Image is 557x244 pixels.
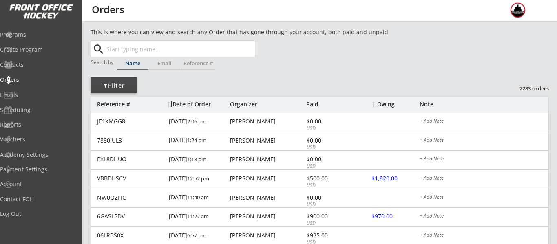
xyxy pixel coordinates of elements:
[169,132,228,150] div: [DATE]
[230,233,304,238] div: [PERSON_NAME]
[187,136,206,144] font: 1:24 pm
[307,220,350,227] div: USD
[307,176,350,181] div: $500.00
[307,125,350,132] div: USD
[307,163,350,170] div: USD
[307,195,350,200] div: $0.00
[92,43,105,56] button: search
[187,213,209,220] font: 11:22 am
[187,193,209,201] font: 11:40 am
[506,85,549,92] div: 2283 orders
[169,170,228,188] div: [DATE]
[187,118,206,125] font: 2:06 pm
[97,138,164,143] div: 7880IUL3
[307,213,350,219] div: $900.00
[169,189,228,207] div: [DATE]
[97,119,164,124] div: JE1XMGG8
[307,233,350,238] div: $935.00
[372,101,419,107] div: Owing
[97,233,164,238] div: 06LRBS0X
[169,113,228,131] div: [DATE]
[230,156,304,162] div: [PERSON_NAME]
[230,176,304,181] div: [PERSON_NAME]
[420,195,548,201] div: + Add Note
[307,201,350,208] div: USD
[97,213,164,219] div: 6GASL5DV
[307,138,350,143] div: $0.00
[230,101,304,107] div: Organizer
[306,101,350,107] div: Paid
[420,176,548,182] div: + Add Note
[169,151,228,169] div: [DATE]
[105,41,255,57] input: Start typing name...
[230,138,304,143] div: [PERSON_NAME]
[181,61,215,66] div: Reference #
[307,119,350,124] div: $0.00
[117,61,148,66] div: Name
[371,176,419,181] div: $1,820.00
[187,156,206,163] font: 1:18 pm
[97,176,164,181] div: VBBDHSCV
[149,61,180,66] div: Email
[420,138,548,144] div: + Add Note
[169,208,228,226] div: [DATE]
[91,59,114,65] div: Search by
[97,101,164,107] div: Reference #
[420,156,548,163] div: + Add Note
[97,195,164,200] div: NW0OZFIQ
[230,213,304,219] div: [PERSON_NAME]
[91,81,137,90] div: Filter
[187,232,206,239] font: 6:57 pm
[230,119,304,124] div: [PERSON_NAME]
[91,28,435,36] div: This is where you can view and search any Order that has gone through your account, both paid and...
[230,195,304,200] div: [PERSON_NAME]
[420,101,548,107] div: Note
[420,119,548,125] div: + Add Note
[307,182,350,189] div: USD
[307,144,350,151] div: USD
[187,175,209,182] font: 12:52 pm
[420,233,548,239] div: + Add Note
[168,101,228,107] div: Date of Order
[371,213,419,219] div: $970.00
[420,213,548,220] div: + Add Note
[97,156,164,162] div: EXL8DHUO
[307,156,350,162] div: $0.00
